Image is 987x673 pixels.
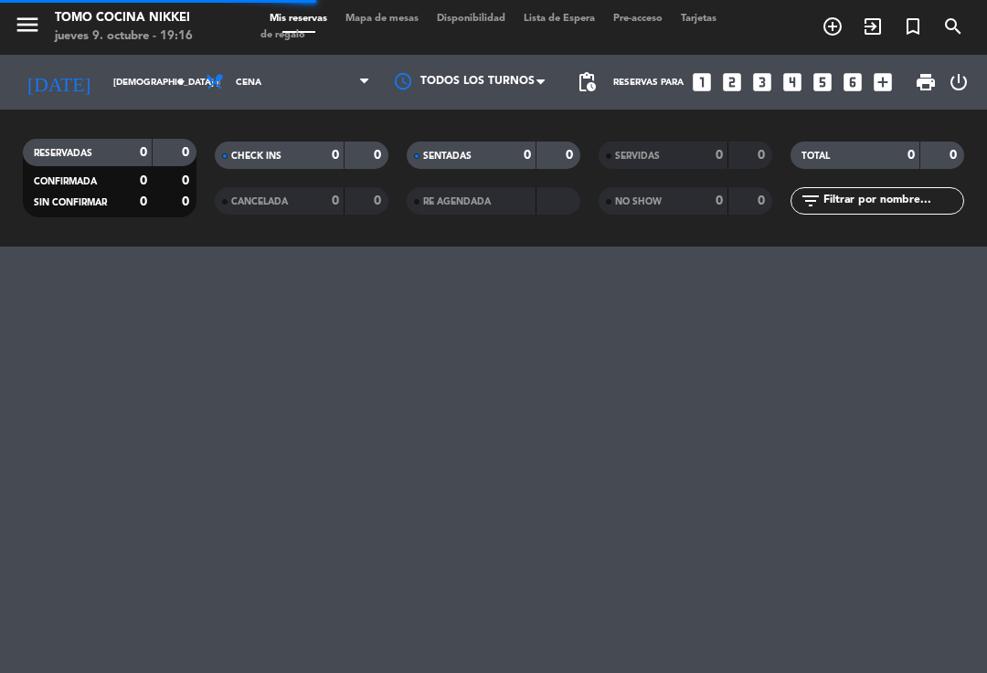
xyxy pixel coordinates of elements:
[140,195,147,208] strong: 0
[140,146,147,159] strong: 0
[871,70,895,94] i: add_box
[750,70,774,94] i: looks_3
[780,70,804,94] i: looks_4
[950,149,960,162] strong: 0
[690,70,714,94] i: looks_one
[613,78,684,88] span: Reservas para
[55,27,193,46] div: jueves 9. octubre - 19:16
[841,70,865,94] i: looks_6
[801,152,830,161] span: TOTAL
[948,71,970,93] i: power_settings_new
[374,149,385,162] strong: 0
[944,55,973,110] div: LOG OUT
[716,195,723,207] strong: 0
[34,149,92,158] span: RESERVADAS
[576,71,598,93] span: pending_actions
[812,11,853,42] span: RESERVAR MESA
[231,152,281,161] span: CHECK INS
[55,9,193,27] div: Tomo Cocina Nikkei
[182,174,193,187] strong: 0
[336,14,428,24] span: Mapa de mesas
[758,195,769,207] strong: 0
[236,78,261,88] span: Cena
[332,149,339,162] strong: 0
[14,11,41,38] i: menu
[428,14,515,24] span: Disponibilidad
[615,197,662,206] span: NO SHOW
[720,70,744,94] i: looks_two
[34,198,107,207] span: SIN CONFIRMAR
[907,149,915,162] strong: 0
[811,70,834,94] i: looks_5
[822,16,844,37] i: add_circle_outline
[758,149,769,162] strong: 0
[902,16,924,37] i: turned_in_not
[615,152,660,161] span: SERVIDAS
[140,174,147,187] strong: 0
[260,14,336,24] span: Mis reservas
[374,195,385,207] strong: 0
[14,63,104,101] i: [DATE]
[34,177,97,186] span: CONFIRMADA
[524,149,531,162] strong: 0
[933,11,973,42] span: BUSCAR
[566,149,577,162] strong: 0
[822,191,963,211] input: Filtrar por nombre...
[423,152,472,161] span: SENTADAS
[915,71,937,93] span: print
[604,14,672,24] span: Pre-acceso
[716,149,723,162] strong: 0
[182,195,193,208] strong: 0
[231,197,288,206] span: CANCELADA
[862,16,884,37] i: exit_to_app
[800,190,822,212] i: filter_list
[14,11,41,45] button: menu
[182,146,193,159] strong: 0
[893,11,933,42] span: Reserva especial
[332,195,339,207] strong: 0
[942,16,964,37] i: search
[853,11,893,42] span: WALK IN
[515,14,604,24] span: Lista de Espera
[170,71,192,93] i: arrow_drop_down
[423,197,491,206] span: RE AGENDADA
